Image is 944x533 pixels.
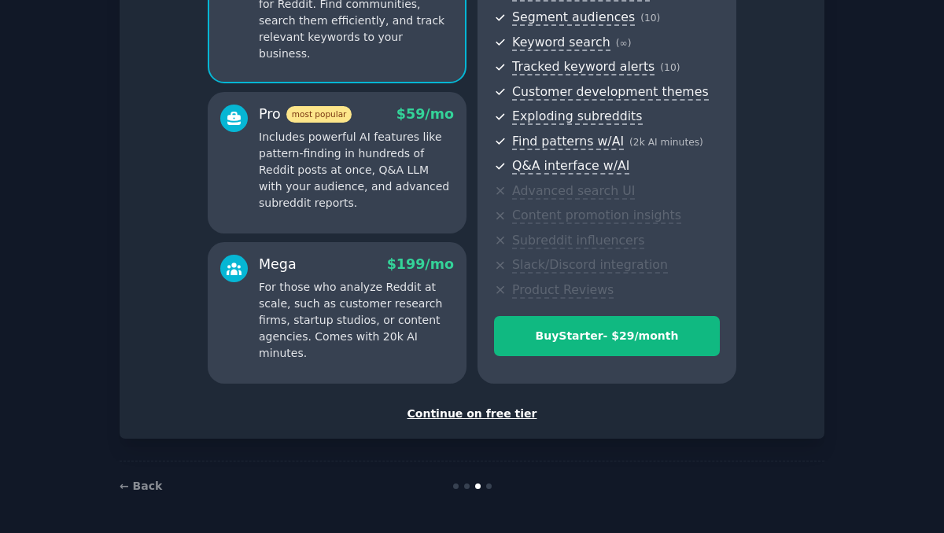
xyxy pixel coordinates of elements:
[512,35,610,51] span: Keyword search
[259,255,297,274] div: Mega
[259,279,454,362] p: For those who analyze Reddit at scale, such as customer research firms, startup studios, or conte...
[512,59,655,75] span: Tracked keyword alerts
[259,129,454,211] p: Includes powerful AI features like pattern-finding in hundreds of Reddit posts at once, Q&A LLM w...
[286,106,352,123] span: most popular
[640,13,660,24] span: ( 10 )
[629,137,703,148] span: ( 2k AI minutes )
[396,106,454,122] span: $ 59 /mo
[387,256,454,272] span: $ 199 /mo
[512,9,635,26] span: Segment audiences
[512,233,644,249] span: Subreddit influencers
[136,406,808,422] div: Continue on free tier
[660,62,680,73] span: ( 10 )
[512,158,629,175] span: Q&A interface w/AI
[512,257,668,274] span: Slack/Discord integration
[512,183,635,200] span: Advanced search UI
[259,105,352,124] div: Pro
[120,480,162,492] a: ← Back
[512,84,709,101] span: Customer development themes
[512,134,624,150] span: Find patterns w/AI
[512,282,614,299] span: Product Reviews
[616,38,632,49] span: ( ∞ )
[512,208,681,224] span: Content promotion insights
[512,108,642,125] span: Exploding subreddits
[495,328,719,344] div: Buy Starter - $ 29 /month
[494,316,720,356] button: BuyStarter- $29/month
